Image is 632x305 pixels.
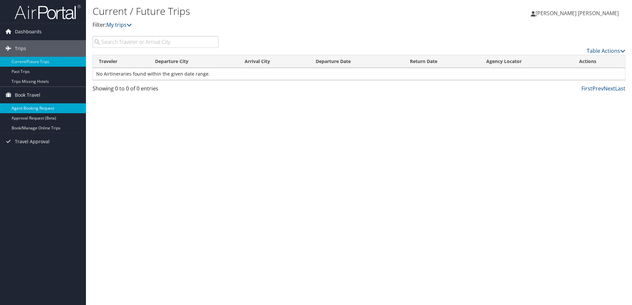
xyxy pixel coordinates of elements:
[15,133,50,150] span: Travel Approval
[604,85,615,92] a: Next
[592,85,604,92] a: Prev
[93,55,149,68] th: Traveler: activate to sort column ascending
[531,3,625,23] a: [PERSON_NAME] [PERSON_NAME]
[615,85,625,92] a: Last
[15,40,26,57] span: Trips
[239,55,310,68] th: Arrival City: activate to sort column ascending
[310,55,404,68] th: Departure Date: activate to sort column descending
[93,21,448,29] p: Filter:
[587,47,625,54] a: Table Actions
[15,23,42,40] span: Dashboards
[149,55,239,68] th: Departure City: activate to sort column ascending
[106,21,132,28] a: My trips
[93,36,218,48] input: Search Traveler or Arrival City
[93,85,218,96] div: Showing 0 to 0 of 0 entries
[93,4,448,18] h1: Current / Future Trips
[535,10,619,17] span: [PERSON_NAME] [PERSON_NAME]
[93,68,625,80] td: No Airtineraries found within the given date range.
[15,87,40,103] span: Book Travel
[573,55,625,68] th: Actions
[404,55,480,68] th: Return Date: activate to sort column ascending
[581,85,592,92] a: First
[480,55,573,68] th: Agency Locator: activate to sort column ascending
[15,4,81,20] img: airportal-logo.png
